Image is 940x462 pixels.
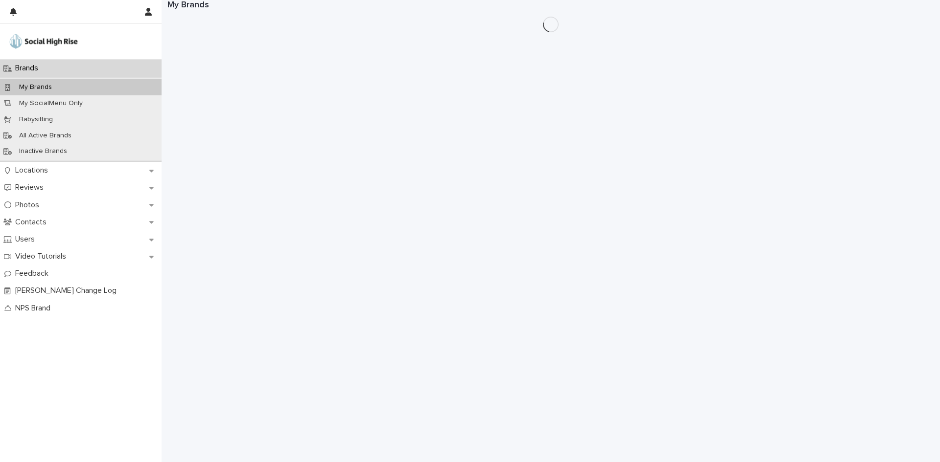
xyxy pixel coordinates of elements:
p: [PERSON_NAME] Change Log [11,286,124,295]
p: NPS Brand [11,304,58,313]
p: Inactive Brands [11,147,75,155]
p: Contacts [11,218,54,227]
p: Brands [11,64,46,73]
img: o5DnuTxEQV6sW9jFYBBf [8,32,79,51]
p: Photos [11,200,47,210]
p: Babysitting [11,115,61,124]
p: Locations [11,166,56,175]
p: Users [11,235,43,244]
p: Feedback [11,269,56,278]
p: Reviews [11,183,51,192]
p: Video Tutorials [11,252,74,261]
p: My SocialMenu Only [11,99,91,108]
p: All Active Brands [11,132,79,140]
p: My Brands [11,83,60,91]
